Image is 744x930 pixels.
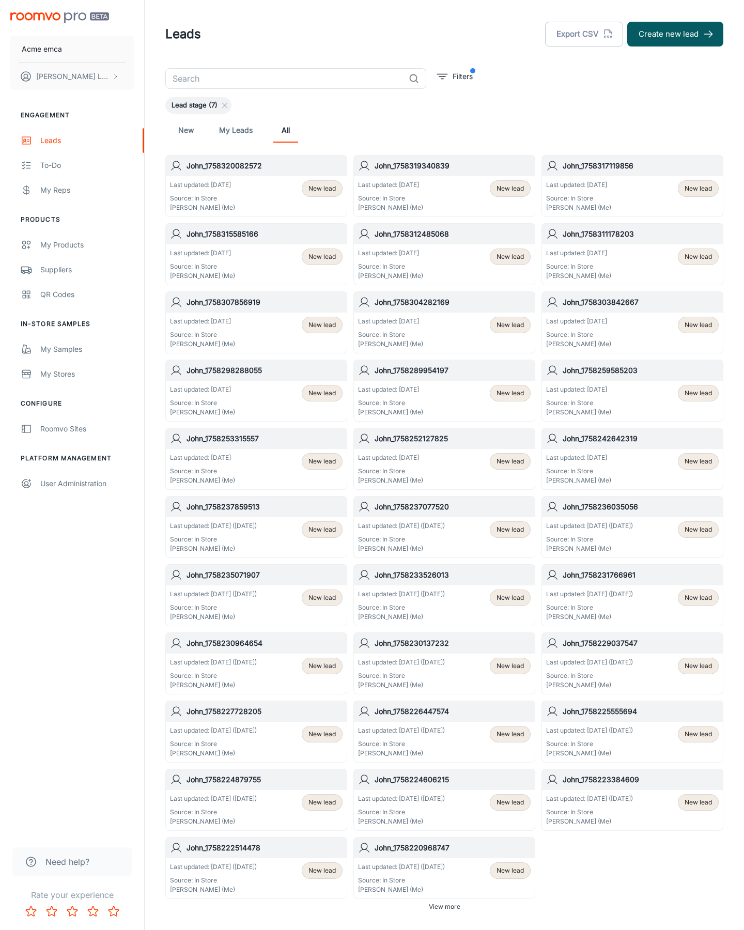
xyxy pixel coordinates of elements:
p: Last updated: [DATE] ([DATE]) [170,794,257,803]
span: New lead [497,252,524,261]
p: Source: In Store [170,194,235,203]
h6: John_1758223384609 [563,774,719,785]
h6: John_1758231766961 [563,569,719,581]
a: John_1758233526013Last updated: [DATE] ([DATE])Source: In Store[PERSON_NAME] (Me)New lead [353,564,535,626]
p: [PERSON_NAME] (Me) [358,817,445,826]
span: New lead [685,252,712,261]
p: Source: In Store [170,808,257,817]
span: New lead [308,389,336,398]
p: [PERSON_NAME] (Me) [358,680,445,690]
a: John_1758304282169Last updated: [DATE]Source: In Store[PERSON_NAME] (Me)New lead [353,291,535,353]
p: Last updated: [DATE] [170,180,235,190]
p: Source: In Store [546,330,611,339]
span: New lead [308,661,336,671]
p: Source: In Store [546,808,633,817]
a: John_1758229037547Last updated: [DATE] ([DATE])Source: In Store[PERSON_NAME] (Me)New lead [541,632,723,694]
p: Source: In Store [170,398,235,408]
p: Last updated: [DATE] ([DATE]) [358,794,445,803]
span: New lead [308,593,336,602]
button: Rate 4 star [83,901,103,922]
a: John_1758312485068Last updated: [DATE]Source: In Store[PERSON_NAME] (Me)New lead [353,223,535,285]
p: Last updated: [DATE] ([DATE]) [358,590,445,599]
p: Source: In Store [358,330,423,339]
p: Source: In Store [546,671,633,680]
a: John_1758252127825Last updated: [DATE]Source: In Store[PERSON_NAME] (Me)New lead [353,428,535,490]
p: Source: In Store [170,876,257,885]
p: Last updated: [DATE] ([DATE]) [170,590,257,599]
h1: Leads [165,25,201,43]
a: John_1758237859513Last updated: [DATE] ([DATE])Source: In Store[PERSON_NAME] (Me)New lead [165,496,347,558]
h6: John_1758227728205 [187,706,343,717]
a: John_1758226447574Last updated: [DATE] ([DATE])Source: In Store[PERSON_NAME] (Me)New lead [353,701,535,763]
button: View more [425,899,464,915]
span: New lead [497,661,524,671]
p: Last updated: [DATE] ([DATE]) [546,521,633,531]
a: John_1758227728205Last updated: [DATE] ([DATE])Source: In Store[PERSON_NAME] (Me)New lead [165,701,347,763]
h6: John_1758298288055 [187,365,343,376]
h6: John_1758226447574 [375,706,531,717]
p: Last updated: [DATE] [546,180,611,190]
p: Filters [453,71,473,82]
p: Last updated: [DATE] [358,317,423,326]
p: [PERSON_NAME] (Me) [358,408,423,417]
a: John_1758311178203Last updated: [DATE]Source: In Store[PERSON_NAME] (Me)New lead [541,223,723,285]
p: [PERSON_NAME] (Me) [546,680,633,690]
h6: John_1758237077520 [375,501,531,513]
span: Need help? [45,856,89,868]
button: Export CSV [545,22,623,47]
h6: John_1758224606215 [375,774,531,785]
div: Leads [40,135,134,146]
p: Last updated: [DATE] ([DATE]) [170,862,257,872]
span: New lead [685,184,712,193]
span: New lead [308,252,336,261]
p: [PERSON_NAME] (Me) [170,612,257,622]
span: New lead [497,457,524,466]
span: New lead [308,184,336,193]
button: Rate 3 star [62,901,83,922]
p: Source: In Store [546,398,611,408]
p: Source: In Store [358,603,445,612]
p: [PERSON_NAME] (Me) [358,339,423,349]
span: New lead [308,525,336,534]
p: Last updated: [DATE] ([DATE]) [170,521,257,531]
p: Source: In Store [546,467,611,476]
span: New lead [685,798,712,807]
p: [PERSON_NAME] Leaptools [36,71,109,82]
p: Source: In Store [546,262,611,271]
p: Source: In Store [546,535,633,544]
h6: John_1758303842667 [563,297,719,308]
p: Source: In Store [358,194,423,203]
p: [PERSON_NAME] (Me) [358,612,445,622]
a: John_1758315585166Last updated: [DATE]Source: In Store[PERSON_NAME] (Me)New lead [165,223,347,285]
span: Lead stage (7) [165,100,224,111]
a: New [174,118,198,143]
h6: John_1758237859513 [187,501,343,513]
p: [PERSON_NAME] (Me) [546,408,611,417]
p: Last updated: [DATE] [546,385,611,394]
div: My Products [40,239,134,251]
span: New lead [308,320,336,330]
p: [PERSON_NAME] (Me) [170,680,257,690]
span: New lead [685,457,712,466]
h6: John_1758230137232 [375,638,531,649]
a: John_1758222514478Last updated: [DATE] ([DATE])Source: In Store[PERSON_NAME] (Me)New lead [165,837,347,899]
a: My Leads [219,118,253,143]
span: New lead [497,525,524,534]
a: John_1758224879755Last updated: [DATE] ([DATE])Source: In Store[PERSON_NAME] (Me)New lead [165,769,347,831]
p: Last updated: [DATE] [546,249,611,258]
h6: John_1758236035056 [563,501,719,513]
p: Last updated: [DATE] [358,249,423,258]
p: Source: In Store [358,467,423,476]
div: My Stores [40,368,134,380]
p: [PERSON_NAME] (Me) [546,817,633,826]
p: Source: In Store [358,671,445,680]
a: John_1758242642319Last updated: [DATE]Source: In Store[PERSON_NAME] (Me)New lead [541,428,723,490]
p: Source: In Store [546,194,611,203]
span: New lead [308,798,336,807]
a: John_1758230964654Last updated: [DATE] ([DATE])Source: In Store[PERSON_NAME] (Me)New lead [165,632,347,694]
a: John_1758237077520Last updated: [DATE] ([DATE])Source: In Store[PERSON_NAME] (Me)New lead [353,496,535,558]
p: Last updated: [DATE] [358,180,423,190]
div: My Samples [40,344,134,355]
p: Last updated: [DATE] ([DATE]) [170,726,257,735]
h6: John_1758224879755 [187,774,343,785]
